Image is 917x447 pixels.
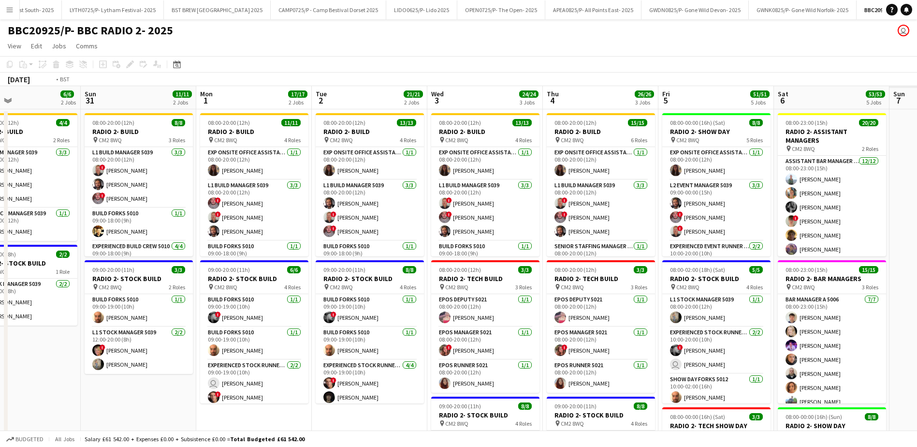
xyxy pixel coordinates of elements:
button: APEA0825/P- All Points East- 2025 [545,0,641,19]
button: LIDO0625/P- Lido 2025 [386,0,457,19]
a: Comms [72,40,102,52]
span: Comms [76,42,98,50]
a: Edit [27,40,46,52]
button: OPEN0725/P- The Open- 2025 [457,0,545,19]
span: Total Budgeted £61 542.00 [230,435,305,443]
a: Jobs [48,40,70,52]
span: View [8,42,21,50]
h1: BBC20925/P- BBC RADIO 2- 2025 [8,23,173,38]
button: CAMP0725/P - Camp Bestival Dorset 2025 [271,0,386,19]
button: GWDN0825/P- Gone Wild Devon- 2025 [641,0,749,19]
div: Salary £61 542.00 + Expenses £0.00 + Subsistence £0.00 = [85,435,305,443]
button: LYTH0725/P- Lytham Festival- 2025 [62,0,164,19]
button: BST BREW [GEOGRAPHIC_DATA] 2025 [164,0,271,19]
span: Edit [31,42,42,50]
a: View [4,40,25,52]
span: Jobs [52,42,66,50]
app-user-avatar: Grace Shorten [898,25,909,36]
button: Budgeted [5,434,45,445]
button: GWNK0825/P- Gone Wild Norfolk- 2025 [749,0,857,19]
span: All jobs [53,435,76,443]
div: [DATE] [8,74,30,84]
div: BST [60,75,70,83]
span: Budgeted [15,436,44,443]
